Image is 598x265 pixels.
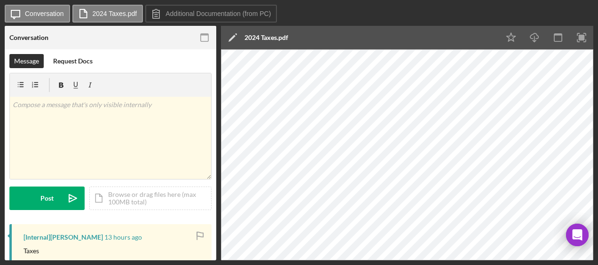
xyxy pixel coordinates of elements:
[40,187,54,210] div: Post
[165,10,271,17] label: Additional Documentation (from PC)
[48,54,97,68] button: Request Docs
[25,10,64,17] label: Conversation
[566,224,589,246] div: Open Intercom Messenger
[9,187,85,210] button: Post
[9,54,44,68] button: Message
[24,234,103,241] div: [Internal] [PERSON_NAME]
[24,246,39,256] p: Taxes
[93,10,137,17] label: 2024 Taxes.pdf
[145,5,277,23] button: Additional Documentation (from PC)
[104,234,142,241] time: 2025-09-18 01:47
[72,5,143,23] button: 2024 Taxes.pdf
[5,5,70,23] button: Conversation
[53,54,93,68] div: Request Docs
[244,34,288,41] div: 2024 Taxes.pdf
[9,34,48,41] div: Conversation
[14,54,39,68] div: Message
